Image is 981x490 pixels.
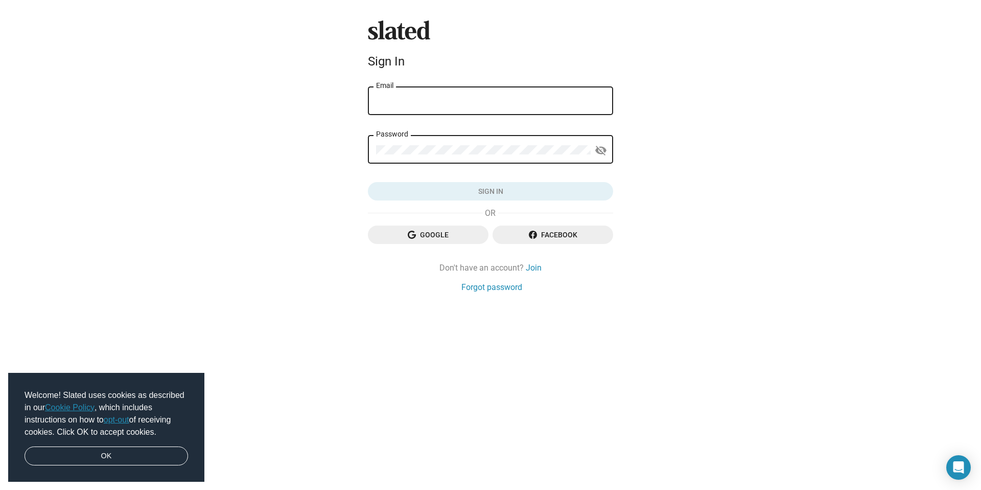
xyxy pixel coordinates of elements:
mat-icon: visibility_off [595,143,607,159]
sl-branding: Sign In [368,20,613,73]
span: Welcome! Slated uses cookies as described in our , which includes instructions on how to of recei... [25,389,188,438]
button: Show password [591,140,611,161]
button: Google [368,226,488,244]
a: opt-out [104,415,129,424]
span: Facebook [501,226,605,244]
a: Cookie Policy [45,403,95,412]
div: Open Intercom Messenger [946,455,971,480]
div: cookieconsent [8,373,204,482]
a: Forgot password [461,282,522,293]
div: Sign In [368,54,613,69]
a: Join [526,262,542,273]
a: dismiss cookie message [25,447,188,466]
div: Don't have an account? [368,262,613,273]
span: Google [376,226,480,244]
button: Facebook [493,226,613,244]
